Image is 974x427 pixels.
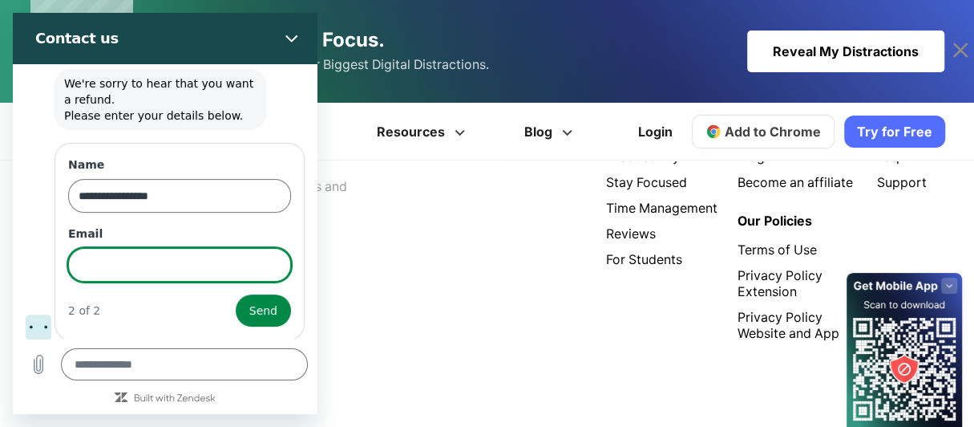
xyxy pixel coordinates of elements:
[55,290,87,306] div: 2 of 2
[51,63,244,111] span: We're sorry to hear that you want a refund. Please enter your details below.
[747,31,944,72] div: Reveal My Distractions
[738,213,857,229] div: Our Policies
[606,200,717,216] a: Time Management
[877,174,945,190] a: Support
[497,103,604,161] a: Blog
[844,116,945,148] a: Try for Free
[606,174,717,190] a: Stay Focused
[236,288,265,307] span: Send
[738,242,857,258] a: Terms of Use
[223,282,278,314] button: Send
[705,124,721,140] img: chrome-icon.svg
[55,213,278,229] label: Email
[121,381,203,392] a: Built with Zendesk: Visit the Zendesk website in a new tab
[263,10,295,42] button: Close
[350,103,497,161] a: Resources
[628,112,682,151] a: Login
[738,309,857,341] a: Privacy Policy Website and App
[738,174,857,190] a: Become an affiliate
[725,124,821,140] span: Add to Chrome
[173,53,489,76] span: Discover and Block Your Biggest Digital Distractions.
[22,16,257,35] h2: Contact us
[55,144,278,160] label: Name
[692,115,835,148] a: Add to Chrome
[606,251,717,267] a: For Students
[13,13,317,414] iframe: Messaging window
[10,335,42,368] button: Upload file
[606,226,717,242] a: Reviews
[738,267,857,299] a: Privacy Policy Extension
